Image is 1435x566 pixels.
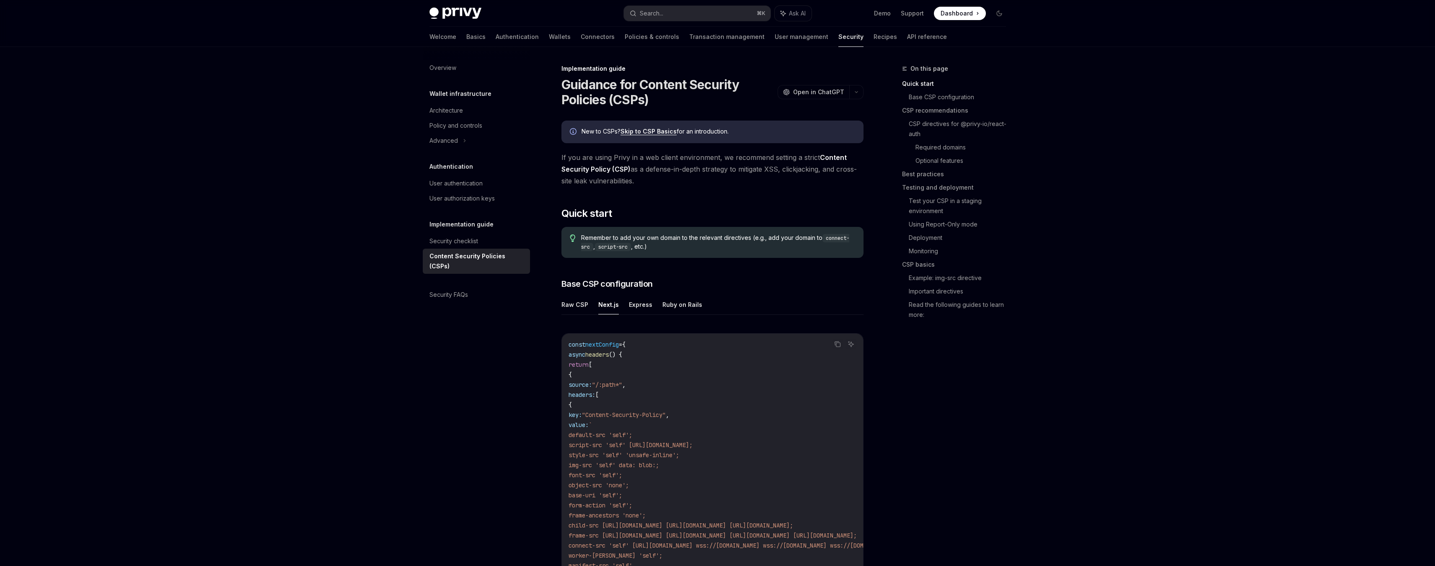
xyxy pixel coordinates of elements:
[569,451,679,459] span: style-src 'self' 'unsafe-inline';
[595,243,631,251] code: script-src
[874,27,897,47] a: Recipes
[429,121,482,131] div: Policy and controls
[549,27,571,47] a: Wallets
[561,77,774,107] h1: Guidance for Content Security Policies (CSPs)
[902,258,1013,271] a: CSP basics
[589,361,592,368] span: [
[832,339,843,350] button: Copy the contents from the code block
[582,411,666,419] span: "Content-Security-Policy"
[625,27,679,47] a: Policies & controls
[909,194,1013,218] a: Test your CSP in a staging environment
[775,27,828,47] a: User management
[581,234,855,251] span: Remember to add your own domain to the relevant directives (e.g., add your domain to , , etc.)
[561,207,612,220] span: Quick start
[910,64,948,74] span: On this page
[569,542,1041,549] span: connect-src 'self' [URL][DOMAIN_NAME] wss://[DOMAIN_NAME] wss://[DOMAIN_NAME] wss://[DOMAIN_NAME]...
[569,341,585,348] span: const
[570,234,576,242] svg: Tip
[689,27,765,47] a: Transaction management
[909,117,1013,141] a: CSP directives for @privy-io/react-auth
[598,295,619,314] button: Next.js
[569,522,793,529] span: child-src [URL][DOMAIN_NAME] [URL][DOMAIN_NAME] [URL][DOMAIN_NAME];
[569,491,622,499] span: base-uri 'self';
[429,219,494,229] h5: Implementation guide
[581,27,615,47] a: Connectors
[902,181,1013,194] a: Testing and deployment
[595,391,599,399] span: [
[429,193,495,203] div: User authorization keys
[629,295,652,314] button: Express
[845,339,856,350] button: Ask AI
[838,27,864,47] a: Security
[569,481,629,489] span: object-src 'none';
[569,391,595,399] span: headers:
[619,341,622,348] span: =
[909,298,1013,322] a: Read the following guides to learn more:
[561,64,864,73] div: Implementation guide
[901,9,924,18] a: Support
[909,90,1013,104] a: Base CSP configuration
[640,8,663,18] div: Search...
[570,128,578,136] svg: Info
[592,381,622,388] span: "/:path*"
[569,512,646,519] span: frame-ancestors 'none';
[902,104,1013,117] a: CSP recommendations
[569,361,589,368] span: return
[902,167,1013,181] a: Best practices
[585,341,619,348] span: nextConfig
[429,105,463,116] div: Architecture
[423,103,530,118] a: Architecture
[757,10,765,17] span: ⌘ K
[789,9,806,18] span: Ask AI
[775,6,812,21] button: Ask AI
[423,176,530,191] a: User authentication
[622,341,626,348] span: {
[778,85,849,99] button: Open in ChatGPT
[624,6,771,21] button: Search...⌘K
[429,290,468,300] div: Security FAQs
[429,162,473,172] h5: Authentication
[429,236,478,246] div: Security checklist
[585,351,609,358] span: headers
[909,285,1013,298] a: Important directives
[909,244,1013,258] a: Monitoring
[934,7,986,20] a: Dashboard
[423,249,530,274] a: Content Security Policies (CSPs)
[662,295,702,314] button: Ruby on Rails
[569,461,659,469] span: img-src 'self' data: blob:;
[569,421,589,429] span: value:
[423,60,530,75] a: Overview
[561,152,864,187] span: If you are using Privy in a web client environment, we recommend setting a strict as a defense-in...
[466,27,486,47] a: Basics
[429,251,525,271] div: Content Security Policies (CSPs)
[561,278,653,290] span: Base CSP configuration
[793,88,844,96] span: Open in ChatGPT
[902,77,1013,90] a: Quick start
[423,191,530,206] a: User authorization keys
[429,27,456,47] a: Welcome
[569,532,857,539] span: frame-src [URL][DOMAIN_NAME] [URL][DOMAIN_NAME] [URL][DOMAIN_NAME] [URL][DOMAIN_NAME];
[569,401,572,409] span: {
[909,218,1013,231] a: Using Report-Only mode
[569,411,582,419] span: key:
[666,411,669,419] span: ,
[423,118,530,133] a: Policy and controls
[569,502,632,509] span: form-action 'self';
[569,381,592,388] span: source:
[609,351,622,358] span: () {
[581,234,849,251] code: connect-src
[621,128,677,135] a: Skip to CSP Basics
[429,178,483,188] div: User authentication
[915,154,1013,167] a: Optional features
[429,136,458,146] div: Advanced
[622,381,626,388] span: ,
[569,441,693,449] span: script-src 'self' [URL][DOMAIN_NAME];
[909,271,1013,285] a: Example: img-src directive
[429,89,491,99] h5: Wallet infrastructure
[569,351,585,358] span: async
[561,295,588,314] button: Raw CSP
[569,552,662,559] span: worker-[PERSON_NAME] 'self';
[423,287,530,302] a: Security FAQs
[589,421,592,429] span: `
[874,9,891,18] a: Demo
